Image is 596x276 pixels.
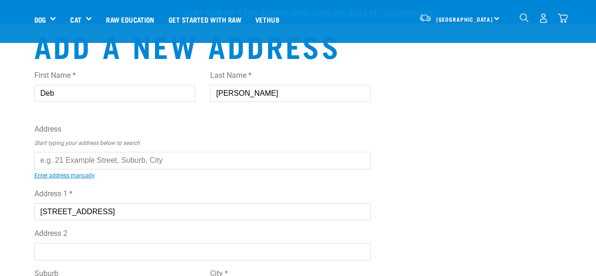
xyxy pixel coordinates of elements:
a: Dog [34,14,46,25]
a: Vethub [248,0,286,38]
label: Address 1 * [34,188,371,200]
a: Cat [70,14,81,25]
label: Last Name * [210,70,371,81]
span: [GEOGRAPHIC_DATA] [436,17,493,21]
h1: Add a new address [34,28,371,62]
img: home-icon-1@2x.png [520,13,529,22]
img: home-icon@2x.png [558,13,568,23]
label: First Name * [34,70,195,81]
input: e.g. 21 Example Street, Suburb, City [34,152,371,169]
a: Enter address manually [34,172,95,179]
label: Address 2 [34,228,371,239]
label: Address [34,124,371,135]
img: van-moving.png [419,14,432,22]
p: Start typing your address below to search [34,139,371,147]
a: Get started with Raw [162,0,248,38]
a: Raw Education [99,0,161,38]
img: user.png [539,13,548,23]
